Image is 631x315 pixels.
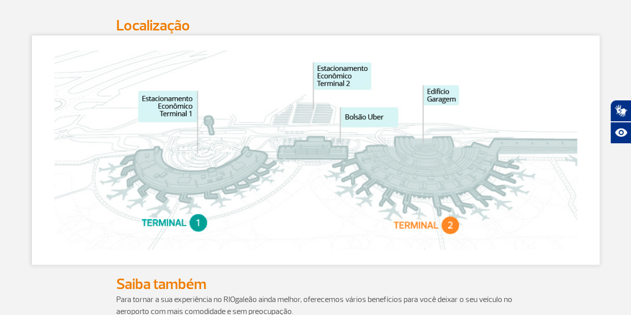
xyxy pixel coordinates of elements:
h2: Saiba também [116,275,515,294]
div: Plugin de acessibilidade da Hand Talk. [610,100,631,144]
h2: Localização [116,16,515,35]
button: Abrir tradutor de língua de sinais. [610,100,631,122]
button: Abrir recursos assistivos. [610,122,631,144]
